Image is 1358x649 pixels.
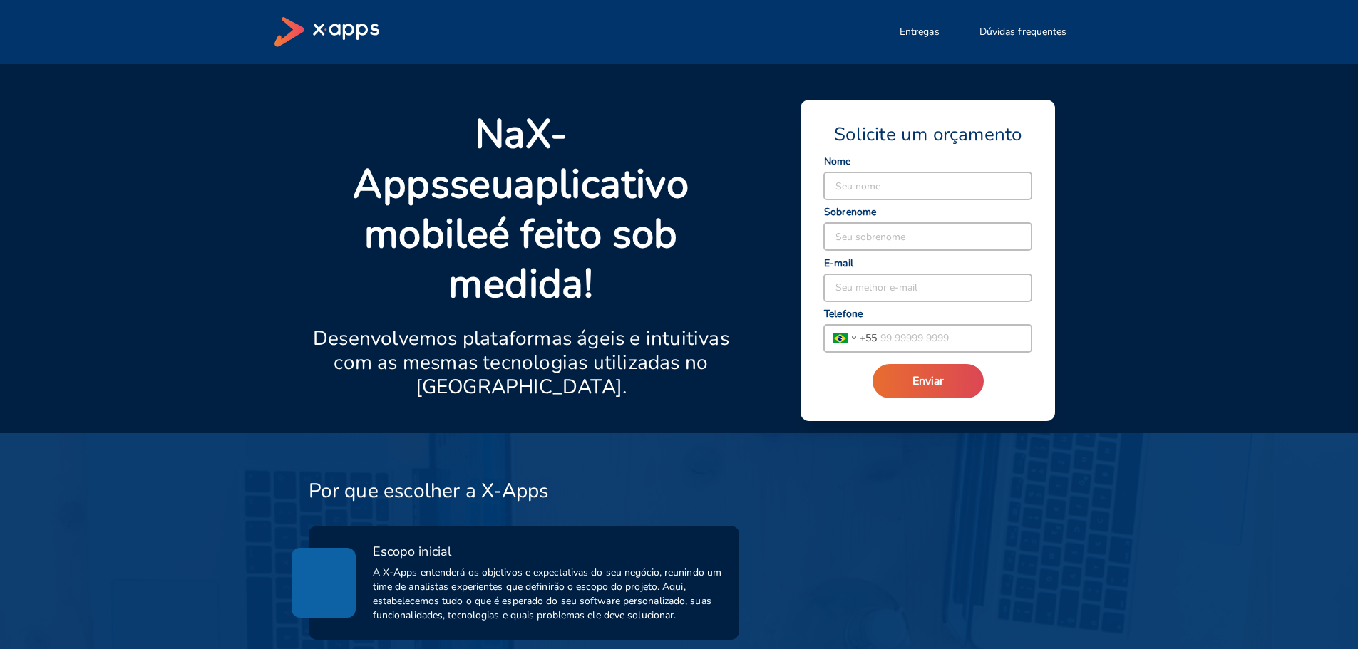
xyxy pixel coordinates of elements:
[373,566,723,623] span: A X-Apps entenderá os objetivos e expectativas do seu negócio, reunindo um time de analistas expe...
[309,479,549,503] h3: Por que escolher a X-Apps
[900,25,940,39] span: Entregas
[824,223,1032,250] input: Seu sobrenome
[824,274,1032,301] input: Seu melhor e-mail
[353,107,567,212] strong: X-Apps
[309,110,734,309] p: Na seu é feito sob medida!
[873,364,984,398] button: Enviar
[877,325,1032,352] input: 99 99999 9999
[962,18,1084,46] button: Dúvidas frequentes
[860,331,877,346] span: + 55
[364,157,689,261] strong: aplicativo mobile
[309,326,734,399] p: Desenvolvemos plataformas ágeis e intuitivas com as mesmas tecnologias utilizadas no [GEOGRAPHIC_...
[373,543,451,560] span: Escopo inicial
[979,25,1067,39] span: Dúvidas frequentes
[912,373,944,389] span: Enviar
[834,123,1022,147] span: Solicite um orçamento
[883,18,957,46] button: Entregas
[824,172,1032,199] input: Seu nome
